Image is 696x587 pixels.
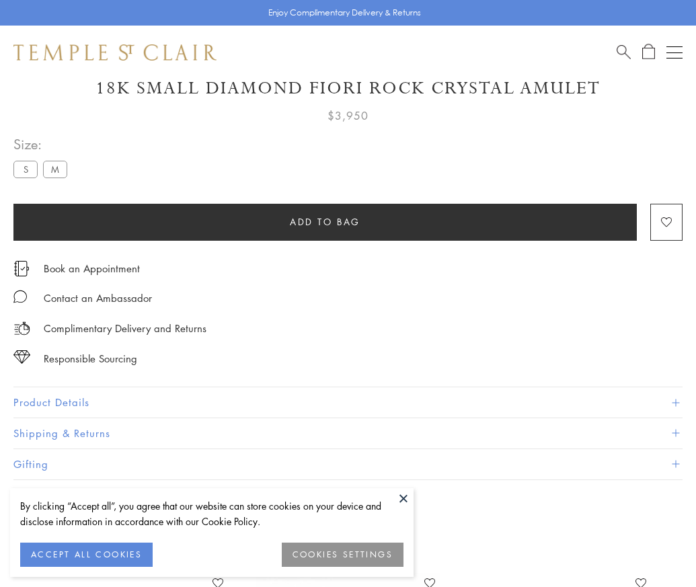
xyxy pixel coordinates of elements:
div: Contact an Ambassador [44,290,152,307]
button: Open navigation [666,44,683,61]
label: S [13,161,38,178]
button: ACCEPT ALL COOKIES [20,543,153,567]
label: M [43,161,67,178]
img: icon_appointment.svg [13,261,30,276]
img: Temple St. Clair [13,44,217,61]
img: icon_delivery.svg [13,320,30,337]
button: Gifting [13,449,683,479]
span: $3,950 [327,107,369,124]
div: Responsible Sourcing [44,350,137,367]
p: Enjoy Complimentary Delivery & Returns [268,6,421,19]
span: Add to bag [290,214,360,229]
button: COOKIES SETTINGS [282,543,403,567]
p: Complimentary Delivery and Returns [44,320,206,337]
a: Search [617,44,631,61]
a: Open Shopping Bag [642,44,655,61]
button: Product Details [13,387,683,418]
h1: 18K Small Diamond Fiori Rock Crystal Amulet [13,77,683,100]
img: MessageIcon-01_2.svg [13,290,27,303]
img: icon_sourcing.svg [13,350,30,364]
span: Size: [13,133,73,155]
a: Book an Appointment [44,261,140,276]
button: Shipping & Returns [13,418,683,448]
button: Add to bag [13,204,637,241]
div: By clicking “Accept all”, you agree that our website can store cookies on your device and disclos... [20,498,403,529]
